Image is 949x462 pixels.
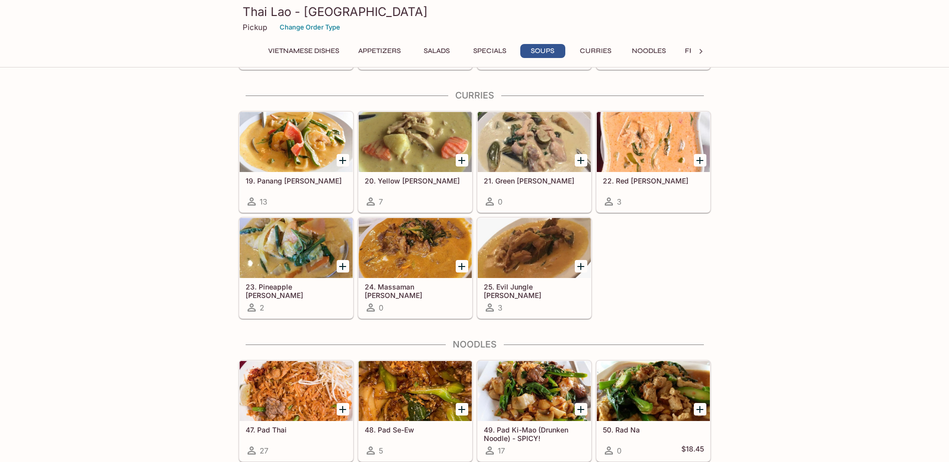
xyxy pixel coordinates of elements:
[239,111,353,212] a: 19. Panang [PERSON_NAME]13
[617,197,621,206] span: 3
[467,44,512,58] button: Specials
[239,217,353,318] a: 23. Pineapple [PERSON_NAME]2
[596,111,710,212] a: 22. Red [PERSON_NAME]3
[379,303,383,312] span: 0
[575,260,587,272] button: Add 25. Evil Jungle Curry
[597,112,710,172] div: 22. Red Curry
[520,44,565,58] button: Soups
[626,44,671,58] button: Noodles
[498,303,502,312] span: 3
[337,154,349,166] button: Add 19. Panang Curry
[484,425,585,442] h5: 49. Pad Ki-Mao (Drunken Noodle) - SPICY!
[478,361,591,421] div: 49. Pad Ki-Mao (Drunken Noodle) - SPICY!
[240,218,353,278] div: 23. Pineapple Curry
[596,360,710,461] a: 50. Rad Na0$18.45
[239,90,711,101] h4: Curries
[477,360,591,461] a: 49. Pad Ki-Mao (Drunken Noodle) - SPICY!17
[275,19,345,35] button: Change Order Type
[365,176,466,185] h5: 20. Yellow [PERSON_NAME]
[337,403,349,415] button: Add 47. Pad Thai
[240,361,353,421] div: 47. Pad Thai
[337,260,349,272] button: Add 23. Pineapple Curry
[603,425,704,434] h5: 50. Rad Na
[617,446,621,455] span: 0
[498,197,502,206] span: 0
[359,218,472,278] div: 24. Massaman Curry
[358,360,472,461] a: 48. Pad Se-Ew5
[379,197,383,206] span: 7
[484,282,585,299] h5: 25. Evil Jungle [PERSON_NAME]
[414,44,459,58] button: Salads
[359,361,472,421] div: 48. Pad Se-Ew
[353,44,406,58] button: Appetizers
[477,111,591,212] a: 21. Green [PERSON_NAME]0
[477,217,591,318] a: 25. Evil Jungle [PERSON_NAME]3
[575,403,587,415] button: Add 49. Pad Ki-Mao (Drunken Noodle) - SPICY!
[603,176,704,185] h5: 22. Red [PERSON_NAME]
[358,217,472,318] a: 24. Massaman [PERSON_NAME]0
[478,218,591,278] div: 25. Evil Jungle Curry
[484,176,585,185] h5: 21. Green [PERSON_NAME]
[694,154,706,166] button: Add 22. Red Curry
[260,197,267,206] span: 13
[478,112,591,172] div: 21. Green Curry
[456,260,468,272] button: Add 24. Massaman Curry
[694,403,706,415] button: Add 50. Rad Na
[379,446,383,455] span: 5
[263,44,345,58] button: Vietnamese Dishes
[246,282,347,299] h5: 23. Pineapple [PERSON_NAME]
[681,444,704,456] h5: $18.45
[239,360,353,461] a: 47. Pad Thai27
[575,154,587,166] button: Add 21. Green Curry
[239,339,711,350] h4: Noodles
[243,4,707,19] h3: Thai Lao - [GEOGRAPHIC_DATA]
[246,176,347,185] h5: 19. Panang [PERSON_NAME]
[359,112,472,172] div: 20. Yellow Curry
[573,44,618,58] button: Curries
[456,154,468,166] button: Add 20. Yellow Curry
[597,361,710,421] div: 50. Rad Na
[260,446,268,455] span: 27
[243,22,267,32] p: Pickup
[365,425,466,434] h5: 48. Pad Se-Ew
[498,446,505,455] span: 17
[365,282,466,299] h5: 24. Massaman [PERSON_NAME]
[456,403,468,415] button: Add 48. Pad Se-Ew
[260,303,264,312] span: 2
[246,425,347,434] h5: 47. Pad Thai
[358,111,472,212] a: 20. Yellow [PERSON_NAME]7
[240,112,353,172] div: 19. Panang Curry
[679,44,730,58] button: Fried Rice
